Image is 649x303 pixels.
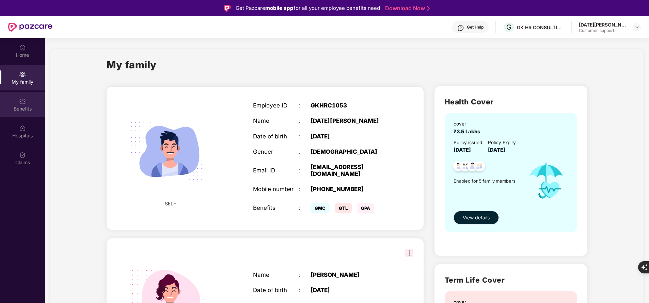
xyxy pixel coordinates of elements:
div: Get Help [467,24,484,30]
div: Customer_support [579,28,627,33]
div: : [299,148,311,155]
div: Get Pazcare for all your employee benefits need [236,4,380,12]
div: [DATE][PERSON_NAME] [579,21,627,28]
div: Policy issued [454,139,482,146]
img: svg+xml;base64,PHN2ZyBpZD0iSG9zcGl0YWxzIiB4bWxucz0iaHR0cDovL3d3dy53My5vcmcvMjAwMC9zdmciIHdpZHRoPS... [19,125,26,132]
div: : [299,167,311,174]
span: GTL [335,203,352,213]
span: [DATE] [454,147,471,153]
span: GPA [357,203,374,213]
div: Policy Expiry [488,139,516,146]
a: Download Now [385,5,428,12]
div: : [299,102,311,109]
img: svg+xml;base64,PHN2ZyB3aWR0aD0iMjAiIGhlaWdodD0iMjAiIHZpZXdCb3g9IjAgMCAyMCAyMCIgZmlsbD0ibm9uZSIgeG... [19,71,26,78]
div: Benefits [253,204,299,211]
img: svg+xml;base64,PHN2ZyBpZD0iSGVscC0zMngzMiIgeG1sbnM9Imh0dHA6Ly93d3cudzMub3JnLzIwMDAvc3ZnIiB3aWR0aD... [457,24,464,31]
img: svg+xml;base64,PHN2ZyBpZD0iQmVuZWZpdHMiIHhtbG5zPSJodHRwOi8vd3d3LnczLm9yZy8yMDAwL3N2ZyIgd2lkdGg9Ij... [19,98,26,105]
div: : [299,133,311,140]
span: ₹3.5 Lakhs [454,129,483,135]
img: svg+xml;base64,PHN2ZyBpZD0iRHJvcGRvd24tMzJ4MzIiIHhtbG5zPSJodHRwOi8vd3d3LnczLm9yZy8yMDAwL3N2ZyIgd2... [634,24,639,30]
div: Date of birth [253,133,299,140]
img: svg+xml;base64,PHN2ZyB3aWR0aD0iMzIiIGhlaWdodD0iMzIiIHZpZXdCb3g9IjAgMCAzMiAzMiIgZmlsbD0ibm9uZSIgeG... [405,249,413,257]
div: [PHONE_NUMBER] [311,186,391,192]
span: SELF [165,200,176,207]
img: svg+xml;base64,PHN2ZyB4bWxucz0iaHR0cDovL3d3dy53My5vcmcvMjAwMC9zdmciIHdpZHRoPSIyMjQiIGhlaWdodD0iMT... [121,102,219,200]
div: Gender [253,148,299,155]
img: icon [521,154,571,207]
span: [DATE] [488,147,505,153]
div: Employee ID [253,102,299,109]
button: View details [454,211,499,224]
img: svg+xml;base64,PHN2ZyB4bWxucz0iaHR0cDovL3d3dy53My5vcmcvMjAwMC9zdmciIHdpZHRoPSI0OC45NDMiIGhlaWdodD... [464,159,481,175]
div: [DEMOGRAPHIC_DATA] [311,148,391,155]
div: GK HR CONSULTING INDIA PRIVATE LIMITED [517,24,565,31]
div: : [299,287,311,293]
div: [EMAIL_ADDRESS][DOMAIN_NAME] [311,164,391,177]
div: Name [253,117,299,124]
div: [PERSON_NAME] [311,271,391,278]
img: svg+xml;base64,PHN2ZyB4bWxucz0iaHR0cDovL3d3dy53My5vcmcvMjAwMC9zdmciIHdpZHRoPSI0OC45NDMiIGhlaWdodD... [450,159,467,175]
div: : [299,204,311,211]
div: Date of birth [253,287,299,293]
div: : [299,117,311,124]
span: G [506,23,511,31]
img: Logo [224,5,231,12]
div: : [299,271,311,278]
div: cover [454,120,483,128]
img: Stroke [427,5,430,12]
h2: Term Life Cover [445,274,577,286]
div: [DATE] [311,133,391,140]
div: Mobile number [253,186,299,192]
div: [DATE][PERSON_NAME] [311,117,391,124]
span: View details [463,214,490,221]
h2: Health Cover [445,96,577,107]
div: GKHRC1053 [311,102,391,109]
div: [DATE] [311,287,391,293]
div: Name [253,271,299,278]
span: Enabled for 5 family members [454,178,521,184]
img: New Pazcare Logo [8,23,52,32]
img: svg+xml;base64,PHN2ZyB4bWxucz0iaHR0cDovL3d3dy53My5vcmcvMjAwMC9zdmciIHdpZHRoPSI0OC45NDMiIGhlaWdodD... [471,159,488,175]
img: svg+xml;base64,PHN2ZyBpZD0iSG9tZSIgeG1sbnM9Imh0dHA6Ly93d3cudzMub3JnLzIwMDAvc3ZnIiB3aWR0aD0iMjAiIG... [19,44,26,51]
img: svg+xml;base64,PHN2ZyBpZD0iQ2xhaW0iIHhtbG5zPSJodHRwOi8vd3d3LnczLm9yZy8yMDAwL3N2ZyIgd2lkdGg9IjIwIi... [19,152,26,158]
div: : [299,186,311,192]
img: svg+xml;base64,PHN2ZyB4bWxucz0iaHR0cDovL3d3dy53My5vcmcvMjAwMC9zdmciIHdpZHRoPSI0OC45MTUiIGhlaWdodD... [457,159,474,175]
h1: My family [107,57,157,72]
strong: mobile app [265,5,294,11]
span: GMC [311,203,330,213]
div: Email ID [253,167,299,174]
